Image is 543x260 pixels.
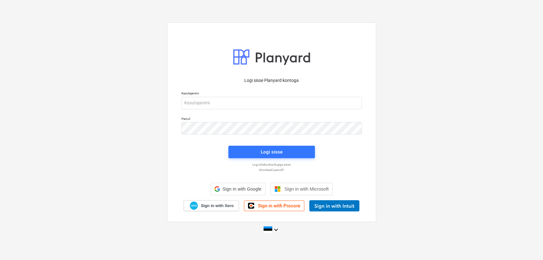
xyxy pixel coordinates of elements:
button: Logi sisse [228,146,315,158]
a: Sign in with Xero [184,200,239,211]
p: Kasutajanimi [181,91,362,97]
i: keyboard_arrow_down [272,226,280,234]
a: Sign in with Procore [244,201,304,211]
a: Unustasid parooli? [178,168,365,172]
div: Sign in with Google [210,183,265,195]
span: Sign in with Procore [258,203,300,209]
p: Parool [181,117,362,122]
span: Sign in with Xero [201,203,233,209]
span: Sign in with Google [222,187,261,191]
div: Logi sisse [261,148,283,156]
input: Kasutajanimi [181,97,362,109]
img: Xero logo [190,201,198,210]
img: Microsoft logo [274,186,281,192]
span: Sign in with Microsoft [284,186,329,191]
p: Logi sisse Planyard kontoga [181,77,362,84]
a: Logi ühekordse lingiga sisse [178,163,365,167]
